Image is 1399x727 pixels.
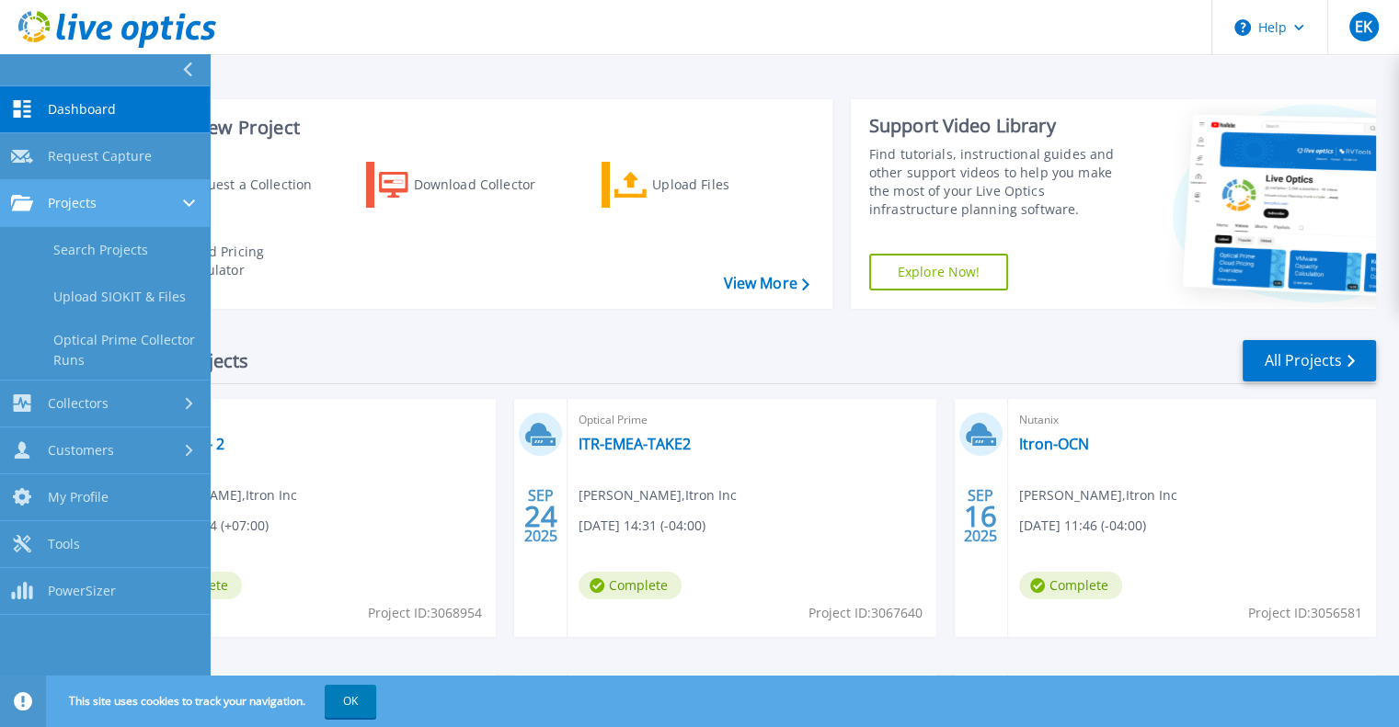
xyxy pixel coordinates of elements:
[723,275,808,292] a: View More
[579,485,737,505] span: [PERSON_NAME] , Itron Inc
[579,435,691,453] a: ITR-EMEA-TAKE2
[325,685,376,718] button: OK
[368,603,482,623] span: Project ID: 3068954
[808,603,923,623] span: Project ID: 3067640
[579,572,682,599] span: Complete
[131,238,336,284] a: Cloud Pricing Calculator
[139,410,485,430] span: Optical Prime
[869,145,1133,219] div: Find tutorials, instructional guides and other support videos to help you make the most of your L...
[1019,572,1122,599] span: Complete
[48,489,109,505] span: My Profile
[524,508,557,524] span: 24
[48,395,109,412] span: Collectors
[1019,516,1146,536] span: [DATE] 11:46 (-04:00)
[48,101,116,118] span: Dashboard
[964,508,997,524] span: 16
[963,483,998,550] div: SEP 2025
[414,166,561,203] div: Download Collector
[131,118,808,138] h3: Start a New Project
[48,195,97,211] span: Projects
[131,162,336,208] a: Request a Collection
[1248,603,1362,623] span: Project ID: 3056581
[869,114,1133,138] div: Support Video Library
[48,442,114,459] span: Customers
[183,166,330,203] div: Request a Collection
[48,583,116,599] span: PowerSizer
[1355,19,1372,34] span: EK
[51,685,376,718] span: This site uses cookies to track your navigation.
[869,254,1009,290] a: Explore Now!
[180,243,327,279] div: Cloud Pricing Calculator
[139,485,297,505] span: [PERSON_NAME] , Itron Inc
[602,162,807,208] a: Upload Files
[366,162,571,208] a: Download Collector
[1019,410,1365,430] span: Nutanix
[48,536,80,552] span: Tools
[1243,340,1376,381] a: All Projects
[579,410,924,430] span: Optical Prime
[523,483,558,550] div: SEP 2025
[579,516,705,536] span: [DATE] 14:31 (-04:00)
[1019,485,1177,505] span: [PERSON_NAME] , Itron Inc
[652,166,799,203] div: Upload Files
[1019,435,1089,453] a: Itron-OCN
[48,148,152,165] span: Request Capture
